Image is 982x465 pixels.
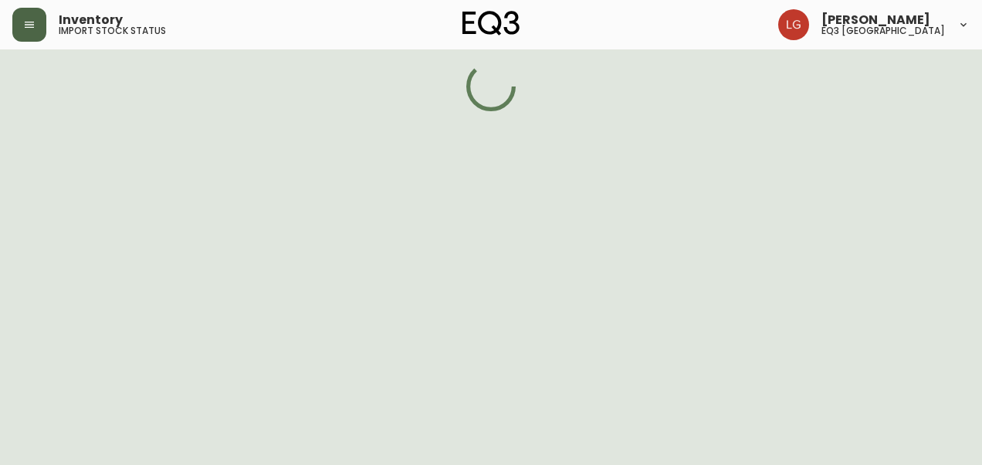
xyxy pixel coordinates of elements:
h5: eq3 [GEOGRAPHIC_DATA] [821,26,945,36]
img: da6fc1c196b8cb7038979a7df6c040e1 [778,9,809,40]
span: [PERSON_NAME] [821,14,930,26]
img: logo [462,11,520,36]
h5: import stock status [59,26,166,36]
span: Inventory [59,14,123,26]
